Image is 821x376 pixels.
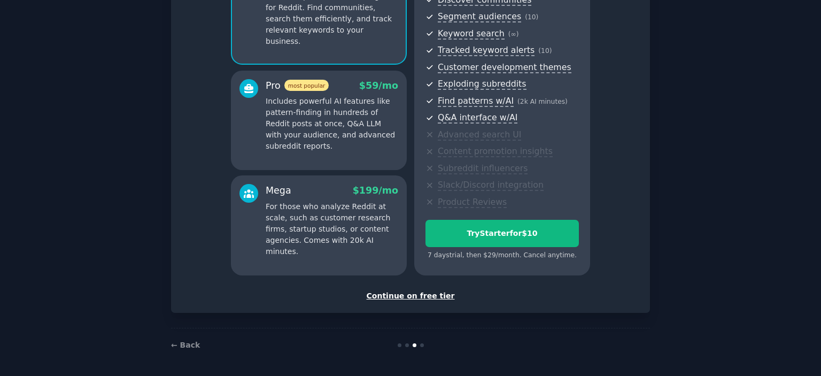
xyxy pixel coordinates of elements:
[438,163,528,174] span: Subreddit influencers
[438,112,517,124] span: Q&A interface w/AI
[438,45,535,56] span: Tracked keyword alerts
[284,80,329,91] span: most popular
[438,180,544,191] span: Slack/Discord integration
[438,197,507,208] span: Product Reviews
[425,220,579,247] button: TryStarterfor$10
[508,30,519,38] span: ( ∞ )
[171,341,200,349] a: ← Back
[438,146,553,157] span: Content promotion insights
[438,79,526,90] span: Exploding subreddits
[359,80,398,91] span: $ 59 /mo
[438,129,521,141] span: Advanced search UI
[538,47,552,55] span: ( 10 )
[438,28,505,40] span: Keyword search
[425,251,579,260] div: 7 days trial, then $ 29 /month . Cancel anytime.
[517,98,568,105] span: ( 2k AI minutes )
[438,62,571,73] span: Customer development themes
[266,201,398,257] p: For those who analyze Reddit at scale, such as customer research firms, startup studios, or conte...
[266,184,291,197] div: Mega
[525,13,538,21] span: ( 10 )
[266,96,398,152] p: Includes powerful AI features like pattern-finding in hundreds of Reddit posts at once, Q&A LLM w...
[438,11,521,22] span: Segment audiences
[426,228,578,239] div: Try Starter for $10
[266,79,329,93] div: Pro
[438,96,514,107] span: Find patterns w/AI
[182,290,639,302] div: Continue on free tier
[353,185,398,196] span: $ 199 /mo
